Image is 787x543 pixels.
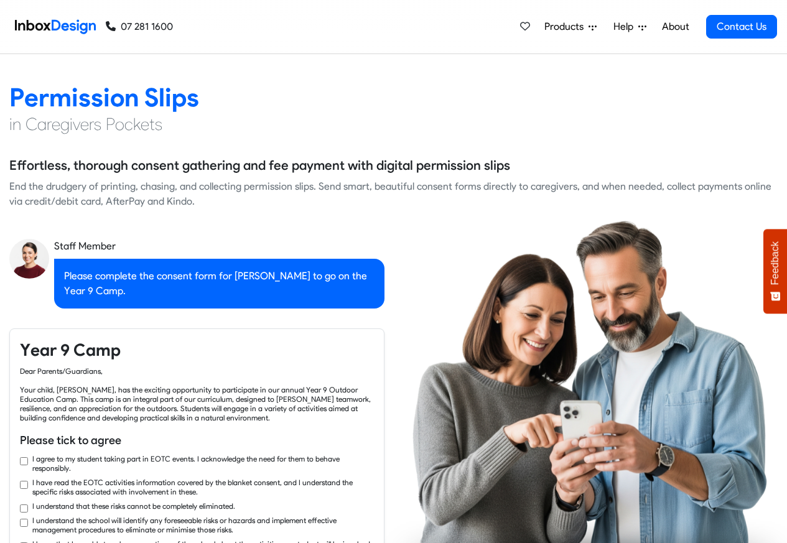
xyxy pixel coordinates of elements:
[54,259,384,309] div: Please complete the consent form for [PERSON_NAME] to go on the Year 9 Camp.
[763,229,787,313] button: Feedback - Show survey
[608,14,651,39] a: Help
[613,19,638,34] span: Help
[20,432,374,448] h6: Please tick to agree
[9,179,778,209] div: End the drudgery of printing, chasing, and collecting permission slips. Send smart, beautiful con...
[20,339,374,361] h4: Year 9 Camp
[20,366,374,422] div: Dear Parents/Guardians, Your child, [PERSON_NAME], has the exciting opportunity to participate in...
[544,19,589,34] span: Products
[106,19,173,34] a: 07 281 1600
[706,15,777,39] a: Contact Us
[9,239,49,279] img: staff_avatar.png
[32,501,235,511] label: I understand that these risks cannot be completely eliminated.
[54,239,384,254] div: Staff Member
[32,454,374,473] label: I agree to my student taking part in EOTC events. I acknowledge the need for them to behave respo...
[658,14,692,39] a: About
[9,113,778,136] h4: in Caregivers Pockets
[770,241,781,285] span: Feedback
[32,516,374,534] label: I understand the school will identify any foreseeable risks or hazards and implement effective ma...
[539,14,602,39] a: Products
[9,156,510,175] h5: Effortless, thorough consent gathering and fee payment with digital permission slips
[9,81,778,113] h2: Permission Slips
[32,478,374,496] label: I have read the EOTC activities information covered by the blanket consent, and I understand the ...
